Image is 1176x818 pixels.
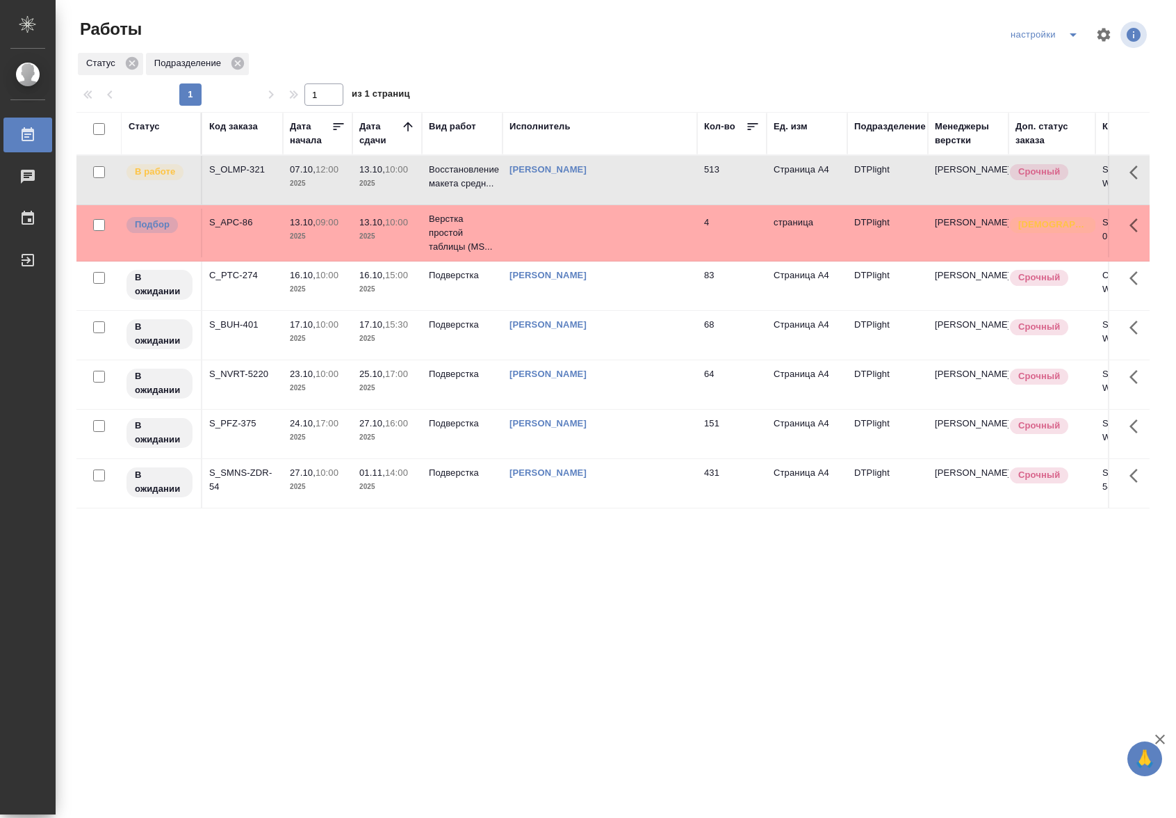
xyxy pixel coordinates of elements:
[359,217,385,227] p: 13.10,
[290,217,316,227] p: 13.10,
[316,164,338,175] p: 12:00
[209,268,276,282] div: C_PTC-274
[290,230,345,243] p: 2025
[1018,419,1060,433] p: Срочный
[1095,360,1176,409] td: S_NVRT-5220-WK-013
[429,268,496,282] p: Подверстка
[509,467,587,478] a: [PERSON_NAME]
[135,369,184,397] p: В ожидании
[697,459,767,508] td: 431
[385,369,408,379] p: 17:00
[290,120,332,147] div: Дата начала
[135,320,184,348] p: В ожидании
[290,431,345,444] p: 2025
[125,417,194,449] div: Исполнитель назначен, приступать к работе пока рано
[1018,468,1060,482] p: Срочный
[154,56,226,70] p: Подразделение
[935,163,1002,177] p: [PERSON_NAME]
[697,209,767,257] td: 4
[429,212,496,254] p: Верстка простой таблицы (MS...
[135,271,184,298] p: В ожидании
[359,177,415,191] p: 2025
[352,86,410,106] span: из 1 страниц
[135,468,184,496] p: В ожидании
[1095,156,1176,205] td: S_OLMP-321-WK-011
[847,156,928,205] td: DTPlight
[385,319,408,330] p: 15:30
[847,459,928,508] td: DTPlight
[209,318,276,332] div: S_BUH-401
[1120,22,1150,48] span: Посмотреть информацию
[359,467,385,478] p: 01.11,
[697,262,767,310] td: 83
[76,18,142,40] span: Работы
[385,418,408,428] p: 16:00
[429,120,476,134] div: Вид работ
[359,418,385,428] p: 27.10,
[209,367,276,381] div: S_NVRT-5220
[359,381,415,395] p: 2025
[385,270,408,280] p: 15:00
[359,282,415,296] p: 2025
[290,177,345,191] p: 2025
[316,270,338,280] p: 10:00
[359,270,385,280] p: 16.10,
[290,332,345,346] p: 2025
[290,381,345,395] p: 2025
[125,318,194,351] div: Исполнитель назначен, приступать к работе пока рано
[316,319,338,330] p: 10:00
[209,417,276,431] div: S_PFZ-375
[290,369,316,379] p: 23.10,
[86,56,120,70] p: Статус
[1127,741,1162,776] button: 🙏
[359,480,415,494] p: 2025
[509,164,587,175] a: [PERSON_NAME]
[359,230,415,243] p: 2025
[935,216,1002,230] p: [PERSON_NAME]
[935,318,1002,332] p: [PERSON_NAME]
[1095,262,1176,310] td: C_PTC-274-WK-001
[316,217,338,227] p: 09:00
[135,165,175,179] p: В работе
[125,466,194,499] div: Исполнитель назначен, приступать к работе пока рано
[359,332,415,346] p: 2025
[290,282,345,296] p: 2025
[129,120,160,134] div: Статус
[704,120,735,134] div: Кол-во
[767,262,847,310] td: Страница А4
[146,53,249,75] div: Подразделение
[316,369,338,379] p: 10:00
[385,217,408,227] p: 10:00
[1121,311,1154,344] button: Здесь прячутся важные кнопки
[1018,271,1060,284] p: Срочный
[509,270,587,280] a: [PERSON_NAME]
[359,120,401,147] div: Дата сдачи
[209,216,276,230] div: S_APC-86
[1095,410,1176,458] td: S_PFZ-375-WK-007
[847,311,928,360] td: DTPlight
[935,417,1002,431] p: [PERSON_NAME]
[290,418,316,428] p: 24.10,
[429,417,496,431] p: Подверстка
[125,367,194,400] div: Исполнитель назначен, приступать к работе пока рано
[290,467,316,478] p: 27.10,
[290,319,316,330] p: 17.10,
[509,418,587,428] a: [PERSON_NAME]
[385,467,408,478] p: 14:00
[1015,120,1088,147] div: Доп. статус заказа
[429,163,496,191] p: Восстановление макета средн...
[847,360,928,409] td: DTPlight
[847,410,928,458] td: DTPlight
[767,209,847,257] td: страница
[935,120,1002,147] div: Менеджеры верстки
[509,120,571,134] div: Исполнитель
[290,164,316,175] p: 07.10,
[78,53,143,75] div: Статус
[697,311,767,360] td: 68
[847,209,928,257] td: DTPlight
[359,431,415,444] p: 2025
[767,311,847,360] td: Страница А4
[767,360,847,409] td: Страница А4
[290,480,345,494] p: 2025
[1095,311,1176,360] td: S_BUH-401-WK-008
